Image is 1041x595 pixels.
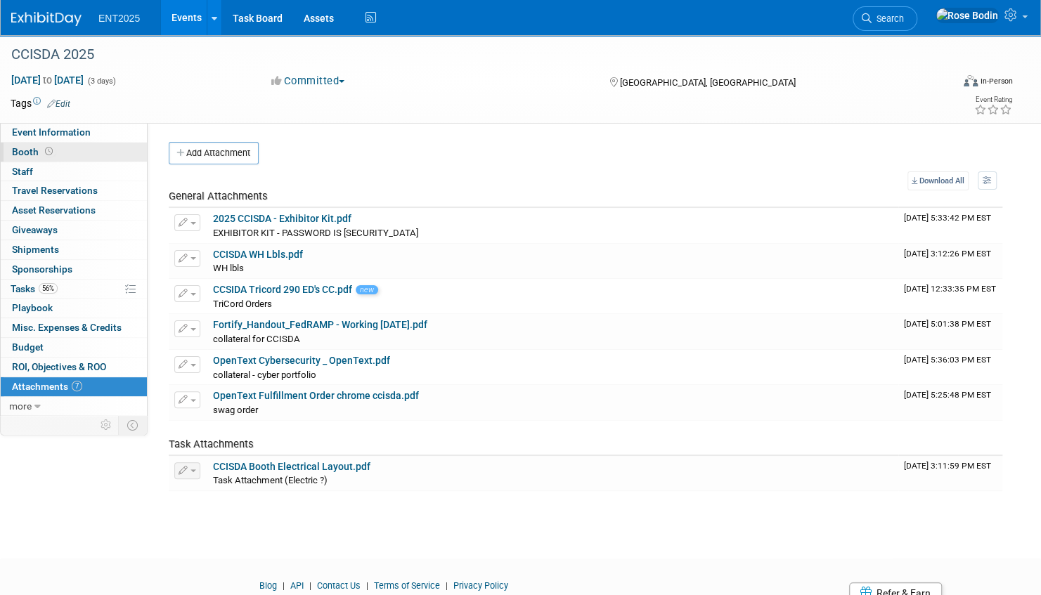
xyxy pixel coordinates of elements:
a: CCISDA Booth Electrical Layout.pdf [213,461,370,472]
div: In-Person [980,76,1013,86]
td: Tags [11,96,70,110]
span: WH lbls [213,263,244,273]
td: Upload Timestamp [898,244,1002,279]
span: swag order [213,405,258,415]
td: Upload Timestamp [898,456,1002,491]
a: Playbook [1,299,147,318]
a: OpenText Fulfillment Order chrome ccisda.pdf [213,390,419,401]
span: Attachments [12,381,82,392]
a: OpenText Cybersecurity _ OpenText.pdf [213,355,390,366]
span: Booth not reserved yet [42,146,56,157]
span: Task Attachments [169,438,254,450]
span: Shipments [12,244,59,255]
a: Travel Reservations [1,181,147,200]
span: Upload Timestamp [904,284,996,294]
span: | [442,580,451,591]
span: Task Attachment (Electric ?) [213,475,328,485]
div: Event Format [863,73,1013,94]
a: Privacy Policy [453,580,508,591]
a: CCSIDA Tricord 290 ED's CC.pdf [213,284,352,295]
a: Attachments7 [1,377,147,396]
a: Terms of Service [374,580,440,591]
span: Asset Reservations [12,204,96,216]
a: Fortify_Handout_FedRAMP - Working [DATE].pdf [213,319,427,330]
span: Staff [12,166,33,177]
img: Format-Inperson.png [964,75,978,86]
a: Misc. Expenses & Credits [1,318,147,337]
a: 2025 CCISDA - Exhibitor Kit.pdf [213,213,351,224]
a: Contact Us [317,580,361,591]
a: Shipments [1,240,147,259]
a: Budget [1,338,147,357]
span: Upload Timestamp [904,355,991,365]
span: Sponsorships [12,263,72,275]
span: [GEOGRAPHIC_DATA], [GEOGRAPHIC_DATA] [619,77,795,88]
span: 7 [72,381,82,391]
span: [DATE] [DATE] [11,74,84,86]
a: Tasks56% [1,280,147,299]
div: Event Rating [974,96,1012,103]
span: General Attachments [169,190,268,202]
a: Download All [907,171,969,190]
a: Event Information [1,123,147,142]
span: Travel Reservations [12,185,98,196]
td: Upload Timestamp [898,385,1002,420]
a: Search [853,6,917,31]
span: Upload Timestamp [904,249,991,259]
span: more [9,400,32,412]
span: | [279,580,288,591]
a: Booth [1,143,147,162]
span: Budget [12,341,44,353]
a: Asset Reservations [1,201,147,220]
a: Giveaways [1,221,147,240]
td: Upload Timestamp [898,208,1002,243]
img: ExhibitDay [11,12,82,26]
span: ENT2025 [98,13,140,24]
a: Blog [259,580,277,591]
img: Rose Bodin [936,8,999,23]
a: Staff [1,162,147,181]
span: 56% [39,283,58,294]
a: more [1,397,147,416]
span: to [41,74,54,86]
span: Misc. Expenses & Credits [12,322,122,333]
span: Upload Timestamp [904,213,991,223]
a: API [290,580,304,591]
span: Upload Timestamp [904,461,991,471]
button: Committed [266,74,350,89]
span: Upload Timestamp [904,319,991,329]
span: | [363,580,372,591]
span: new [356,285,378,294]
td: Upload Timestamp [898,350,1002,385]
a: Edit [47,99,70,109]
span: collateral - cyber portfolio [213,370,316,380]
span: EXHIBITOR KIT - PASSWORD IS [SECURITY_DATA] [213,228,418,238]
span: Event Information [12,126,91,138]
div: CCISDA 2025 [6,42,928,67]
td: Personalize Event Tab Strip [94,416,119,434]
a: CCISDA WH Lbls.pdf [213,249,303,260]
span: Playbook [12,302,53,313]
a: ROI, Objectives & ROO [1,358,147,377]
td: Upload Timestamp [898,279,1002,314]
span: collateral for CCISDA [213,334,300,344]
span: ROI, Objectives & ROO [12,361,106,372]
span: Search [872,13,904,24]
span: Upload Timestamp [904,390,991,400]
button: Add Attachment [169,142,259,164]
td: Upload Timestamp [898,314,1002,349]
span: Giveaways [12,224,58,235]
span: Tasks [11,283,58,294]
span: | [306,580,315,591]
td: Toggle Event Tabs [119,416,148,434]
span: TriCord Orders [213,299,272,309]
span: (3 days) [86,77,116,86]
a: Sponsorships [1,260,147,279]
span: Booth [12,146,56,157]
